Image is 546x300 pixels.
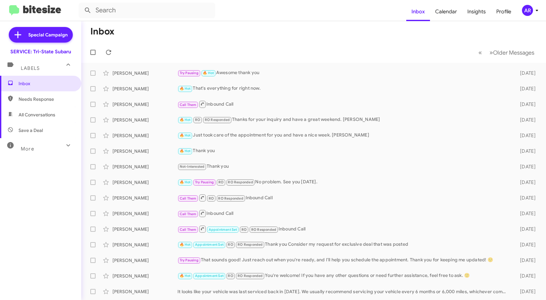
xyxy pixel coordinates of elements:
span: Appointment Set [209,228,237,232]
span: 🔥 Hot [180,149,191,153]
div: Awesome thank you [177,69,511,77]
span: 🔥 Hot [180,133,191,137]
input: Search [79,3,215,18]
div: Thank you Consider my request for exclusive deal that was posted [177,241,511,248]
div: Inbound Call [177,100,511,108]
div: [PERSON_NAME] [112,132,177,139]
div: [DATE] [511,132,541,139]
span: Inbox [19,80,74,87]
span: RO Responded [238,242,263,247]
span: 🔥 Hot [180,118,191,122]
span: Try Pausing [195,180,214,184]
div: It looks like your vehicle was last serviced back in [DATE]. We usually recommend servicing your ... [177,288,511,295]
a: Inbox [406,2,430,21]
span: Save a Deal [19,127,43,134]
button: Previous [474,46,486,59]
span: Special Campaign [28,32,68,38]
div: [DATE] [511,179,541,186]
div: [PERSON_NAME] [112,101,177,108]
div: Inbound Call [177,194,511,202]
div: [DATE] [511,70,541,76]
div: [DATE] [511,241,541,248]
div: AR [522,5,533,16]
span: RO [228,242,233,247]
div: That sounds good! Just reach out when you're ready, and I'll help you schedule the appointment. T... [177,256,511,264]
div: [PERSON_NAME] [112,273,177,279]
span: RO [241,228,247,232]
span: Call Them [180,212,197,216]
div: [DATE] [511,226,541,232]
div: [DATE] [511,117,541,123]
div: [DATE] [511,101,541,108]
span: RO Responded [205,118,230,122]
div: [PERSON_NAME] [112,117,177,123]
div: [DATE] [511,85,541,92]
span: 🔥 Hot [180,180,191,184]
div: [PERSON_NAME] [112,226,177,232]
span: RO [228,274,233,278]
div: [DATE] [511,195,541,201]
div: Just took care of the appointment for you and have a nice week. [PERSON_NAME] [177,132,511,139]
div: [DATE] [511,210,541,217]
div: [PERSON_NAME] [112,210,177,217]
h1: Inbox [90,26,114,37]
div: [PERSON_NAME] [112,148,177,154]
div: [PERSON_NAME] [112,288,177,295]
span: Needs Response [19,96,74,102]
button: Next [486,46,538,59]
span: 🔥 Hot [180,242,191,247]
div: [DATE] [511,273,541,279]
a: Insights [462,2,491,21]
nav: Page navigation example [475,46,538,59]
div: Inbound Call [177,225,511,233]
button: AR [516,5,539,16]
span: Appointment Set [195,242,224,247]
div: Thank you [177,147,511,155]
span: RO [209,196,214,201]
div: [PERSON_NAME] [112,163,177,170]
span: Call Them [180,228,197,232]
div: [PERSON_NAME] [112,241,177,248]
span: RO Responded [228,180,253,184]
div: [PERSON_NAME] [112,195,177,201]
span: Call Them [180,196,197,201]
span: Call Them [180,103,197,107]
a: Special Campaign [9,27,73,43]
span: 🔥 Hot [203,71,214,75]
span: Older Messages [493,49,534,56]
div: [PERSON_NAME] [112,70,177,76]
div: SERVICE: Tri-State Subaru [10,48,71,55]
div: [DATE] [511,257,541,264]
div: Thanks for your inquiry and have a great weekend. [PERSON_NAME] [177,116,511,124]
span: RO [218,180,224,184]
span: » [489,48,493,57]
div: [PERSON_NAME] [112,257,177,264]
span: Appointment Set [195,274,224,278]
span: RO Responded [218,196,243,201]
div: [PERSON_NAME] [112,179,177,186]
div: [DATE] [511,163,541,170]
span: RO Responded [251,228,276,232]
div: You're welcome! If you have any other questions or need further assistance, feel free to ask. 🙂 [177,272,511,280]
div: Inbound Call [177,209,511,217]
div: Thank you [177,163,511,170]
span: Not-Interested [180,164,205,169]
span: RO Responded [238,274,263,278]
div: [DATE] [511,288,541,295]
div: That's everything for right now. [177,85,511,92]
span: Try Pausing [180,71,199,75]
span: « [478,48,482,57]
span: Labels [21,65,40,71]
span: More [21,146,34,152]
span: All Conversations [19,111,55,118]
a: Calendar [430,2,462,21]
div: No problem. See you [DATE]. [177,178,511,186]
span: 🔥 Hot [180,86,191,91]
div: [PERSON_NAME] [112,85,177,92]
span: 🔥 Hot [180,274,191,278]
a: Profile [491,2,516,21]
div: [DATE] [511,148,541,154]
